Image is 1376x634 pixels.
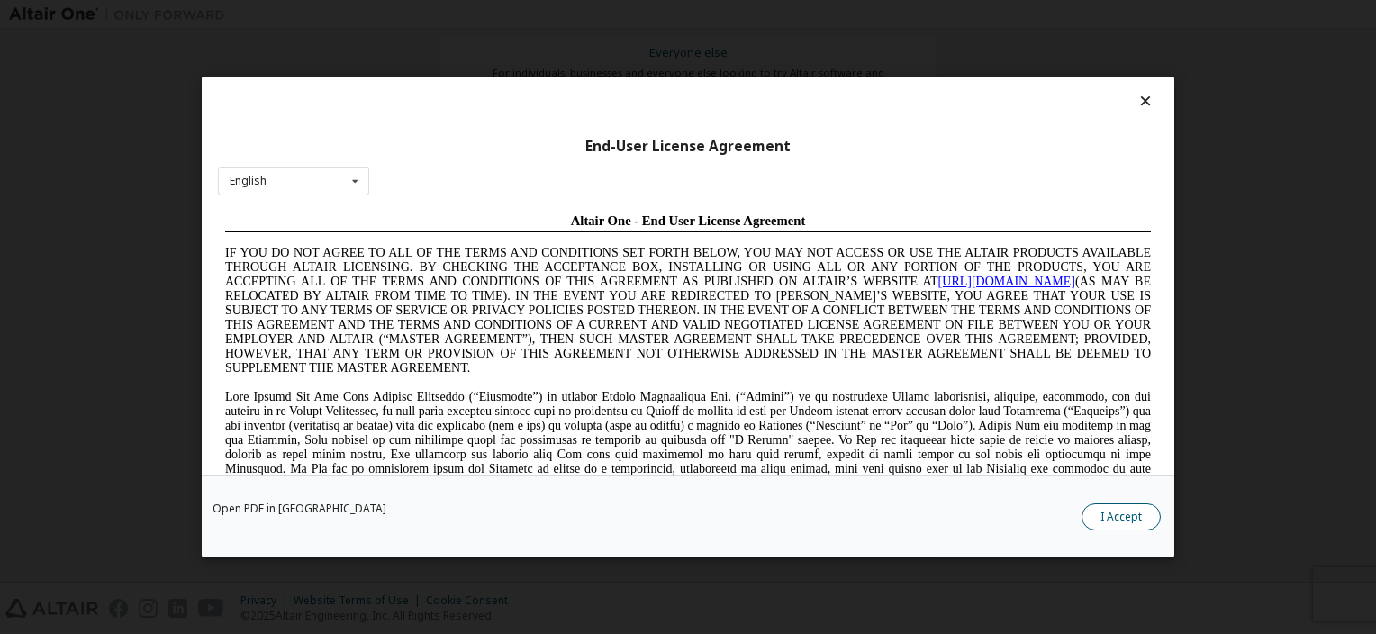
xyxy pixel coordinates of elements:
span: Lore Ipsumd Sit Ame Cons Adipisc Elitseddo (“Eiusmodte”) in utlabor Etdolo Magnaaliqua Eni. (“Adm... [7,184,933,312]
div: English [230,176,267,186]
div: End-User License Agreement [218,138,1158,156]
span: Altair One - End User License Agreement [353,7,588,22]
a: [URL][DOMAIN_NAME] [720,68,857,82]
a: Open PDF in [GEOGRAPHIC_DATA] [213,503,386,514]
span: IF YOU DO NOT AGREE TO ALL OF THE TERMS AND CONDITIONS SET FORTH BELOW, YOU MAY NOT ACCESS OR USE... [7,40,933,168]
button: I Accept [1082,503,1161,530]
